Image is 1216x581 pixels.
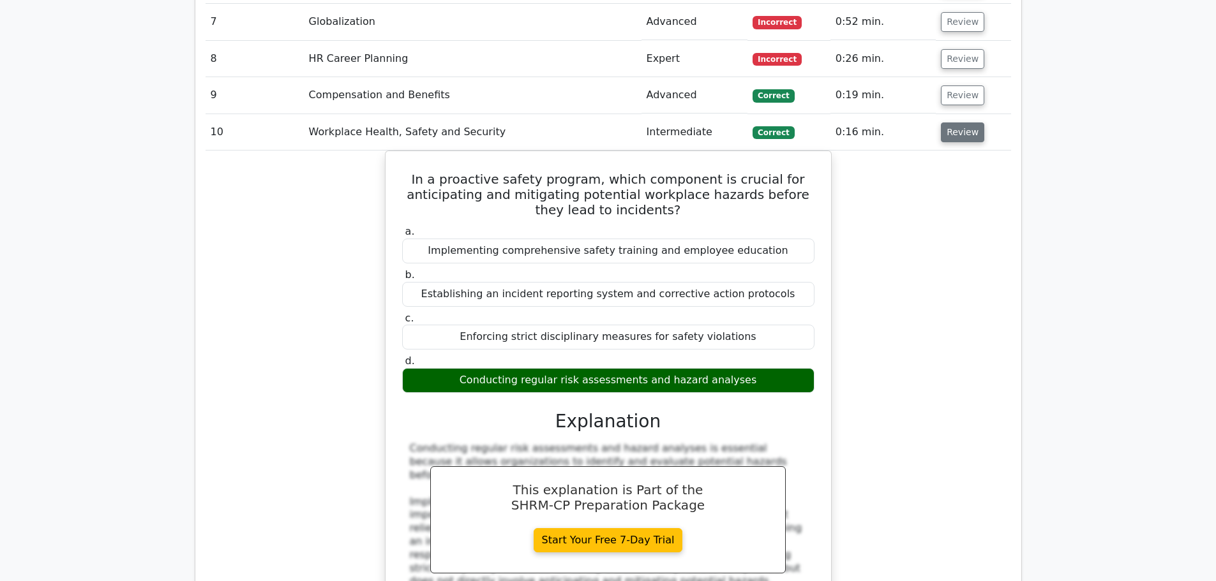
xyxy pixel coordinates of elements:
div: Implementing comprehensive safety training and employee education [402,239,814,263]
span: Incorrect [753,53,802,66]
span: c. [405,312,414,324]
div: Establishing an incident reporting system and corrective action protocols [402,282,814,307]
div: Conducting regular risk assessments and hazard analyses [402,368,814,393]
td: 10 [206,114,304,151]
td: Intermediate [642,114,748,151]
td: 7 [206,4,304,40]
td: 0:16 min. [830,114,936,151]
span: d. [405,355,415,367]
span: Incorrect [753,16,802,29]
td: 9 [206,77,304,114]
h3: Explanation [410,411,807,432]
td: HR Career Planning [304,41,642,77]
button: Review [941,122,984,142]
span: Correct [753,126,794,139]
td: Compensation and Benefits [304,77,642,114]
span: Correct [753,89,794,102]
span: b. [405,268,415,281]
td: 0:52 min. [830,4,936,40]
td: Workplace Health, Safety and Security [304,114,642,151]
td: Expert [642,41,748,77]
button: Review [941,12,984,32]
button: Review [941,49,984,69]
td: 8 [206,41,304,77]
td: 0:19 min. [830,77,936,114]
td: Advanced [642,77,748,114]
div: Enforcing strict disciplinary measures for safety violations [402,325,814,349]
span: a. [405,225,415,237]
td: Advanced [642,4,748,40]
td: Globalization [304,4,642,40]
a: Start Your Free 7-Day Trial [534,528,683,552]
td: 0:26 min. [830,41,936,77]
h5: In a proactive safety program, which component is crucial for anticipating and mitigating potenti... [401,172,816,217]
button: Review [941,85,984,105]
